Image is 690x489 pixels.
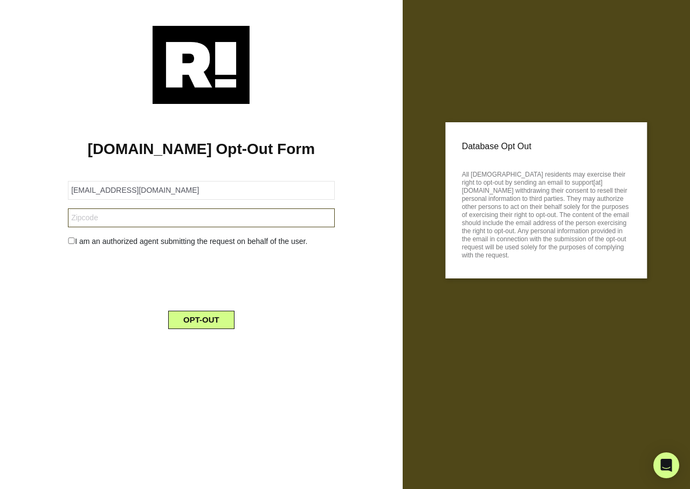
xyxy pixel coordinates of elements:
[60,236,342,247] div: I am an authorized agent submitting the request on behalf of the user.
[462,138,631,155] p: Database Opt Out
[462,167,631,260] p: All [DEMOGRAPHIC_DATA] residents may exercise their right to opt-out by sending an email to suppo...
[653,452,679,478] div: Open Intercom Messenger
[119,256,283,298] iframe: reCAPTCHA
[68,181,334,200] input: Email Address
[16,140,387,158] h1: [DOMAIN_NAME] Opt-Out Form
[68,208,334,227] input: Zipcode
[168,311,234,329] button: OPT-OUT
[153,26,250,104] img: Retention.com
